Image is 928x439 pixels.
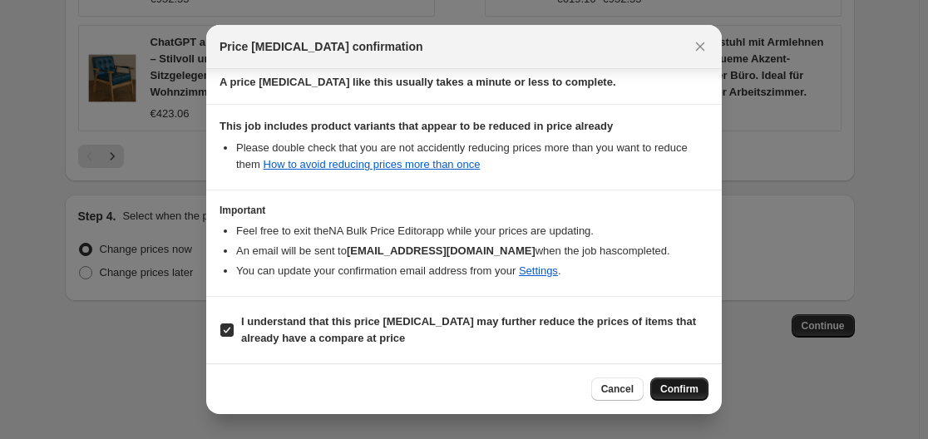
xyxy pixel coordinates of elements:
b: This job includes product variants that appear to be reduced in price already [220,120,613,132]
li: Please double check that you are not accidently reducing prices more than you want to reduce them [236,140,708,173]
b: A price [MEDICAL_DATA] like this usually takes a minute or less to complete. [220,76,616,88]
span: Price [MEDICAL_DATA] confirmation [220,38,423,55]
li: Feel free to exit the NA Bulk Price Editor app while your prices are updating. [236,223,708,239]
a: Settings [519,264,558,277]
button: Confirm [650,377,708,401]
li: An email will be sent to when the job has completed . [236,243,708,259]
a: How to avoid reducing prices more than once [264,158,481,170]
button: Cancel [591,377,644,401]
button: Close [689,35,712,58]
b: [EMAIL_ADDRESS][DOMAIN_NAME] [347,244,536,257]
span: Confirm [660,382,698,396]
h3: Important [220,204,708,217]
b: I understand that this price [MEDICAL_DATA] may further reduce the prices of items that already h... [241,315,696,344]
li: You can update your confirmation email address from your . [236,263,708,279]
span: Cancel [601,382,634,396]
